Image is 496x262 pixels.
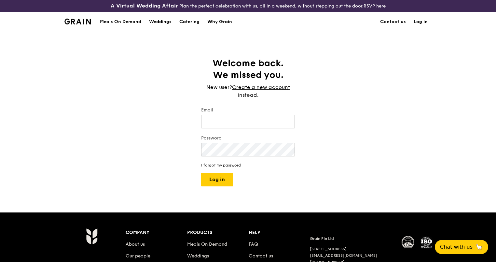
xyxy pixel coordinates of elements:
a: Weddings [187,253,209,259]
a: Catering [175,12,203,32]
div: Weddings [149,12,172,32]
a: Our people [126,253,150,259]
a: Create a new account [232,83,290,91]
img: Grain [86,228,97,244]
span: Chat with us [440,243,473,251]
button: Log in [201,173,233,186]
span: 🦙 [475,243,483,251]
div: Help [249,228,310,237]
a: Meals On Demand [96,12,145,32]
span: New user? [206,84,232,90]
div: Why Grain [207,12,232,32]
div: Grain Pte Ltd [310,236,394,241]
a: [EMAIL_ADDRESS][DOMAIN_NAME] [310,253,377,258]
div: Products [187,228,249,237]
div: [STREET_ADDRESS] [310,246,394,252]
a: Why Grain [203,12,236,32]
img: MUIS Halal Certified [402,236,415,249]
img: Grain [64,19,91,24]
a: Contact us [376,12,410,32]
a: Weddings [145,12,175,32]
div: Meals On Demand [100,12,141,32]
label: Password [201,135,295,141]
img: ISO Certified [420,236,433,249]
h3: A Virtual Wedding Affair [111,3,178,9]
button: Chat with us🦙 [435,240,488,254]
a: RSVP here [364,3,386,9]
div: Company [126,228,187,237]
span: instead. [238,92,258,98]
a: Log in [410,12,432,32]
a: I forgot my password [201,163,295,167]
a: Contact us [249,253,273,259]
a: GrainGrain [64,11,91,31]
div: Plan the perfect celebration with us, all in a weekend, without stepping out the door. [83,3,413,9]
label: Email [201,107,295,113]
a: Meals On Demand [187,241,227,247]
a: FAQ [249,241,258,247]
div: Catering [179,12,200,32]
h1: Welcome back. We missed you. [201,57,295,81]
a: About us [126,241,145,247]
